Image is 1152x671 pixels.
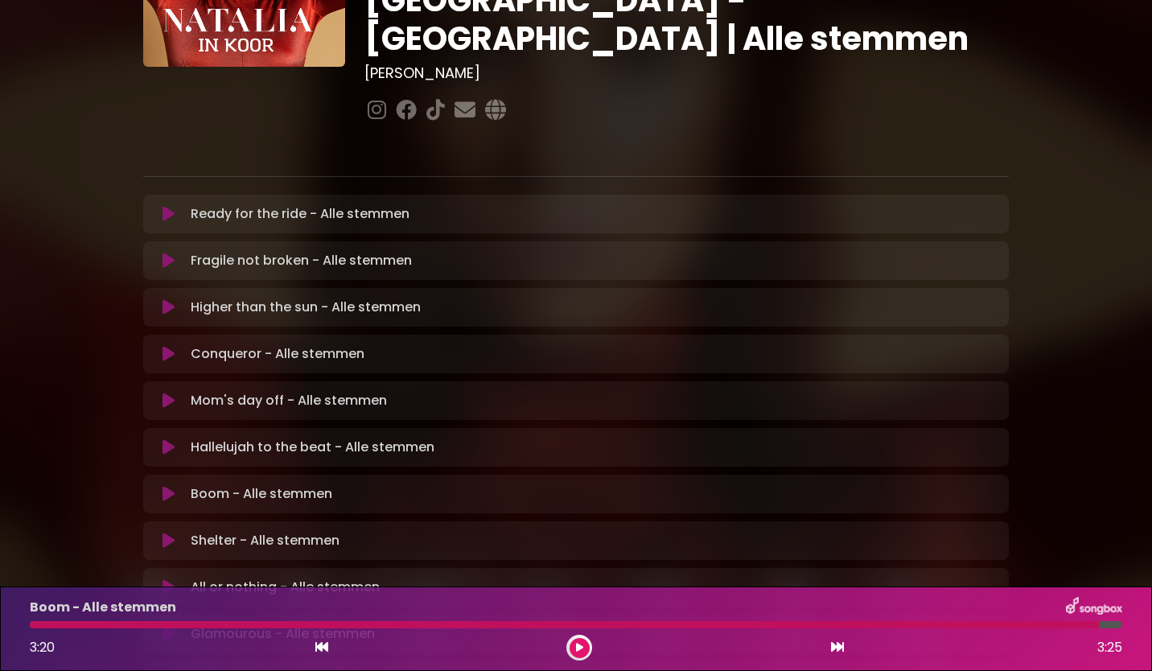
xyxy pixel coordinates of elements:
[364,64,1009,82] h3: [PERSON_NAME]
[1066,597,1122,618] img: songbox-logo-white.png
[191,438,434,457] p: Hallelujah to the beat - Alle stemmen
[191,251,412,270] p: Fragile not broken - Alle stemmen
[191,344,364,364] p: Conqueror - Alle stemmen
[191,391,387,410] p: Mom's day off - Alle stemmen
[191,484,332,504] p: Boom - Alle stemmen
[30,638,55,657] span: 3:20
[191,578,380,597] p: All or nothing - Alle stemmen
[191,298,421,317] p: Higher than the sun - Alle stemmen
[191,204,409,224] p: Ready for the ride - Alle stemmen
[30,598,176,617] p: Boom - Alle stemmen
[191,531,339,550] p: Shelter - Alle stemmen
[1097,638,1122,657] span: 3:25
